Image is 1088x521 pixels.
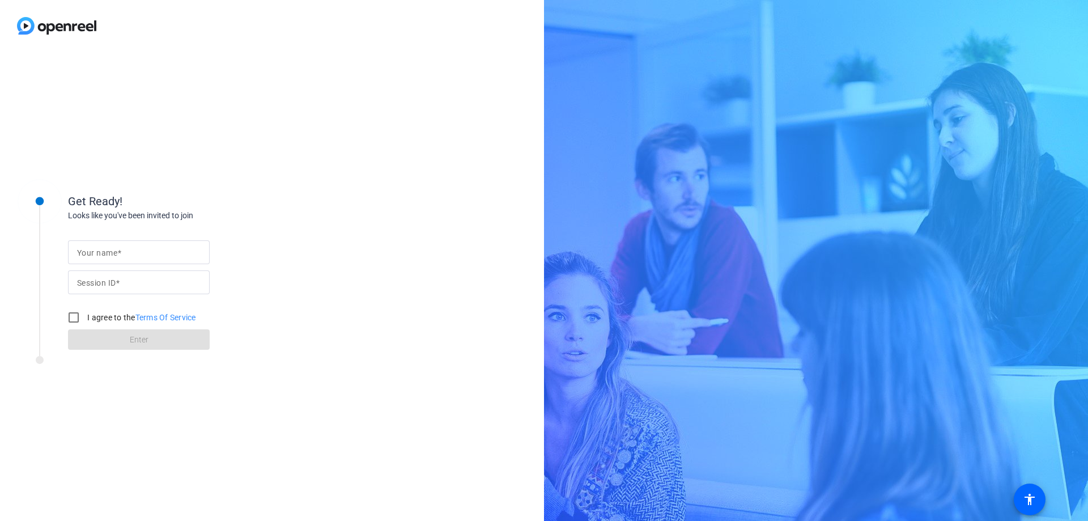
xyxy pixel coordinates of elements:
[77,248,117,257] mat-label: Your name
[68,193,295,210] div: Get Ready!
[77,278,116,287] mat-label: Session ID
[135,313,196,322] a: Terms Of Service
[1023,493,1036,506] mat-icon: accessibility
[85,312,196,323] label: I agree to the
[68,210,295,222] div: Looks like you've been invited to join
